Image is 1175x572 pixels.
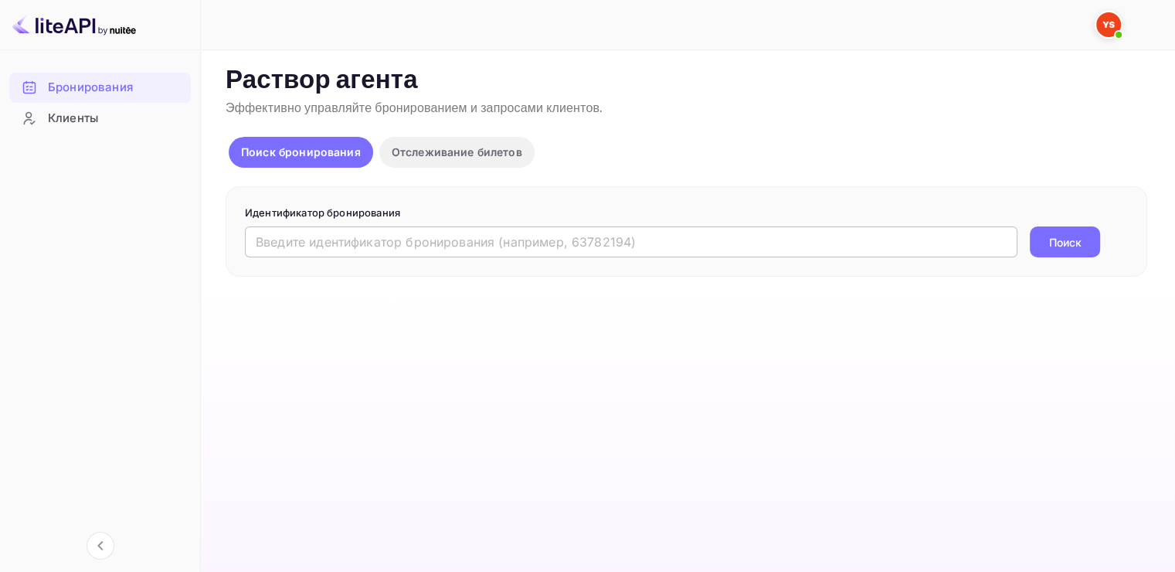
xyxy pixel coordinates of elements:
[9,73,191,101] a: Бронирования
[226,100,603,117] ya-tr-span: Эффективно управляйте бронированием и запросами клиентов.
[9,104,191,132] a: Клиенты
[9,73,191,103] div: Бронирования
[1030,226,1100,257] button: Поиск
[87,532,114,560] button: Свернуть навигацию
[1096,12,1121,37] img: Служба Поддержки Яндекса
[241,145,361,158] ya-tr-span: Поиск бронирования
[245,206,400,219] ya-tr-span: Идентификатор бронирования
[48,79,133,97] ya-tr-span: Бронирования
[226,64,418,97] ya-tr-span: Раствор агента
[392,145,522,158] ya-tr-span: Отслеживание билетов
[1049,234,1082,250] ya-tr-span: Поиск
[9,104,191,134] div: Клиенты
[12,12,136,37] img: Логотип LiteAPI
[48,110,98,128] ya-tr-span: Клиенты
[245,226,1017,257] input: Введите идентификатор бронирования (например, 63782194)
